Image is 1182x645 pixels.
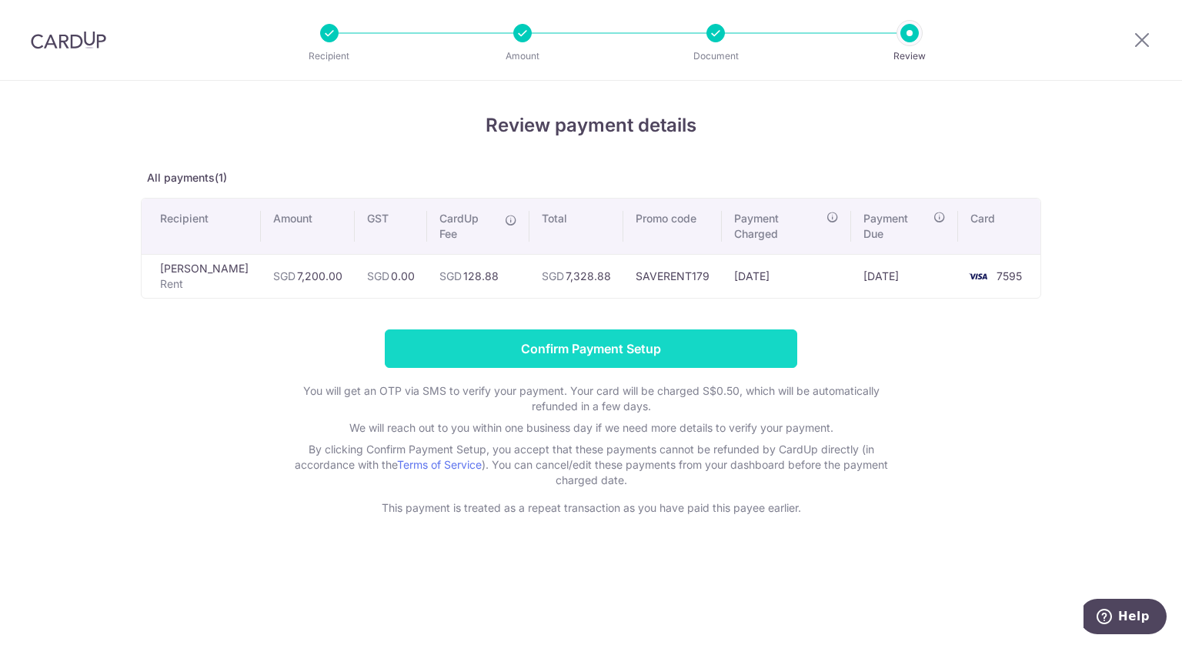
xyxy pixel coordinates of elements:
[261,199,355,254] th: Amount
[272,48,386,64] p: Recipient
[355,199,427,254] th: GST
[283,442,899,488] p: By clicking Confirm Payment Setup, you accept that these payments cannot be refunded by CardUp di...
[283,383,899,414] p: You will get an OTP via SMS to verify your payment. Your card will be charged S$0.50, which will ...
[659,48,773,64] p: Document
[141,112,1041,139] h4: Review payment details
[851,254,958,298] td: [DATE]
[273,269,295,282] span: SGD
[141,170,1041,185] p: All payments(1)
[529,199,623,254] th: Total
[623,254,722,298] td: SAVERENT179
[283,500,899,516] p: This payment is treated as a repeat transaction as you have paid this payee earlier.
[261,254,355,298] td: 7,200.00
[734,211,821,242] span: Payment Charged
[385,329,797,368] input: Confirm Payment Setup
[355,254,427,298] td: 0.00
[142,199,261,254] th: Recipient
[283,420,899,436] p: We will reach out to you within one business day if we need more details to verify your payment.
[529,254,623,298] td: 7,328.88
[963,267,993,286] img: <span class="translation_missing" title="translation missing: en.account_steps.new_confirm_form.b...
[863,211,929,242] span: Payment Due
[958,199,1040,254] th: Card
[397,458,482,471] a: Terms of Service
[1083,599,1167,637] iframe: Opens a widget where you can find more information
[160,276,249,292] p: Rent
[853,48,967,64] p: Review
[31,31,106,49] img: CardUp
[439,211,497,242] span: CardUp Fee
[142,254,261,298] td: [PERSON_NAME]
[439,269,462,282] span: SGD
[542,269,564,282] span: SGD
[427,254,529,298] td: 128.88
[466,48,579,64] p: Amount
[722,254,850,298] td: [DATE]
[367,269,389,282] span: SGD
[623,199,722,254] th: Promo code
[997,269,1022,282] span: 7595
